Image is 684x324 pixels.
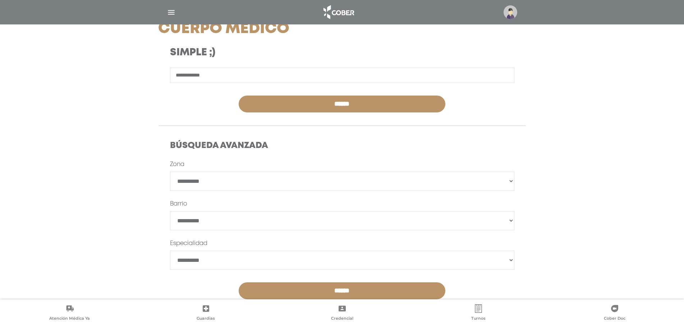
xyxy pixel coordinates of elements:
[49,316,90,322] span: Atención Médica Ya
[504,5,517,19] img: profile-placeholder.svg
[546,304,683,323] a: Cober Doc
[1,304,138,323] a: Atención Médica Ya
[170,47,388,59] h3: Simple ;)
[331,316,353,322] span: Credencial
[170,141,514,151] h4: Búsqueda Avanzada
[410,304,546,323] a: Turnos
[138,304,274,323] a: Guardias
[604,316,625,322] span: Cober Doc
[197,316,215,322] span: Guardias
[170,160,184,169] label: Zona
[471,316,486,322] span: Turnos
[170,239,207,248] label: Especialidad
[274,304,410,323] a: Credencial
[167,8,176,17] img: Cober_menu-lines-white.svg
[170,200,187,208] label: Barrio
[158,20,400,38] h1: Cuerpo Médico
[320,4,357,21] img: logo_cober_home-white.png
